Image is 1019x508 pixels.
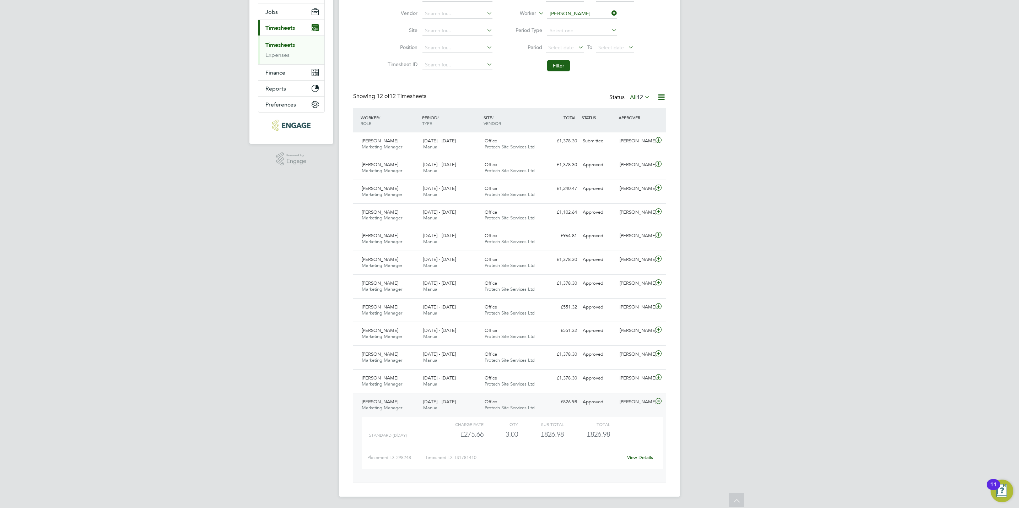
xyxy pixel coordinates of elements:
[485,144,535,150] span: Protech Site Services Ltd
[362,215,402,221] span: Marketing Manager
[423,310,438,316] span: Manual
[510,44,542,50] label: Period
[386,27,417,33] label: Site
[422,43,492,53] input: Search for...
[369,433,407,438] span: Standard (£/day)
[485,351,497,357] span: Office
[485,310,535,316] span: Protech Site Services Ltd
[617,111,654,124] div: APPROVER
[485,280,497,286] span: Office
[543,278,580,289] div: £1,378.30
[580,207,617,218] div: Approved
[386,61,417,67] label: Timesheet ID
[580,301,617,313] div: Approved
[362,185,398,191] span: [PERSON_NAME]
[543,254,580,266] div: £1,378.30
[362,162,398,168] span: [PERSON_NAME]
[617,254,654,266] div: [PERSON_NAME]
[617,325,654,337] div: [PERSON_NAME]
[362,239,402,245] span: Marketing Manager
[423,233,456,239] span: [DATE] - [DATE]
[265,69,285,76] span: Finance
[543,230,580,242] div: £964.81
[362,327,398,333] span: [PERSON_NAME]
[423,215,438,221] span: Manual
[362,375,398,381] span: [PERSON_NAME]
[580,159,617,171] div: Approved
[258,35,324,64] div: Timesheets
[423,256,456,262] span: [DATE] - [DATE]
[423,399,456,405] span: [DATE] - [DATE]
[438,420,484,428] div: Charge rate
[258,4,324,20] button: Jobs
[272,120,310,131] img: protechltd-logo-retina.png
[423,381,438,387] span: Manual
[543,349,580,360] div: £1,378.30
[438,428,484,440] div: £275.66
[422,120,432,126] span: TYPE
[265,42,295,48] a: Timesheets
[485,327,497,333] span: Office
[518,428,564,440] div: £826.98
[580,396,617,408] div: Approved
[265,101,296,108] span: Preferences
[386,10,417,16] label: Vendor
[617,230,654,242] div: [PERSON_NAME]
[518,420,564,428] div: Sub Total
[423,280,456,286] span: [DATE] - [DATE]
[425,452,622,463] div: Timesheet ID: TS1781410
[420,111,482,130] div: PERIOD
[587,430,610,438] span: £826.98
[617,159,654,171] div: [PERSON_NAME]
[423,239,438,245] span: Manual
[485,381,535,387] span: Protech Site Services Ltd
[617,207,654,218] div: [PERSON_NAME]
[609,93,652,103] div: Status
[362,399,398,405] span: [PERSON_NAME]
[580,372,617,384] div: Approved
[362,138,398,144] span: [PERSON_NAME]
[362,333,402,339] span: Marketing Manager
[353,93,428,100] div: Showing
[617,396,654,408] div: [PERSON_NAME]
[485,162,497,168] span: Office
[543,325,580,337] div: £551.32
[362,209,398,215] span: [PERSON_NAME]
[484,428,518,440] div: 3.00
[543,159,580,171] div: £1,378.30
[423,333,438,339] span: Manual
[362,256,398,262] span: [PERSON_NAME]
[362,357,402,363] span: Marketing Manager
[258,120,325,131] a: Go to home page
[543,372,580,384] div: £1,378.30
[617,349,654,360] div: [PERSON_NAME]
[485,375,497,381] span: Office
[617,372,654,384] div: [PERSON_NAME]
[548,44,574,51] span: Select date
[580,135,617,147] div: Submitted
[362,304,398,310] span: [PERSON_NAME]
[485,262,535,268] span: Protech Site Services Ltd
[379,115,380,120] span: /
[423,405,438,411] span: Manual
[485,168,535,174] span: Protech Site Services Ltd
[258,65,324,80] button: Finance
[637,94,643,101] span: 12
[991,480,1013,502] button: Open Resource Center, 11 new notifications
[617,278,654,289] div: [PERSON_NAME]
[617,301,654,313] div: [PERSON_NAME]
[504,10,536,17] label: Worker
[362,280,398,286] span: [PERSON_NAME]
[258,81,324,96] button: Reports
[377,93,426,100] span: 12 Timesheets
[361,120,371,126] span: ROLE
[265,24,295,31] span: Timesheets
[482,111,543,130] div: SITE
[423,168,438,174] span: Manual
[617,183,654,195] div: [PERSON_NAME]
[422,26,492,36] input: Search for...
[359,111,420,130] div: WORKER
[386,44,417,50] label: Position
[564,420,610,428] div: Total
[362,405,402,411] span: Marketing Manager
